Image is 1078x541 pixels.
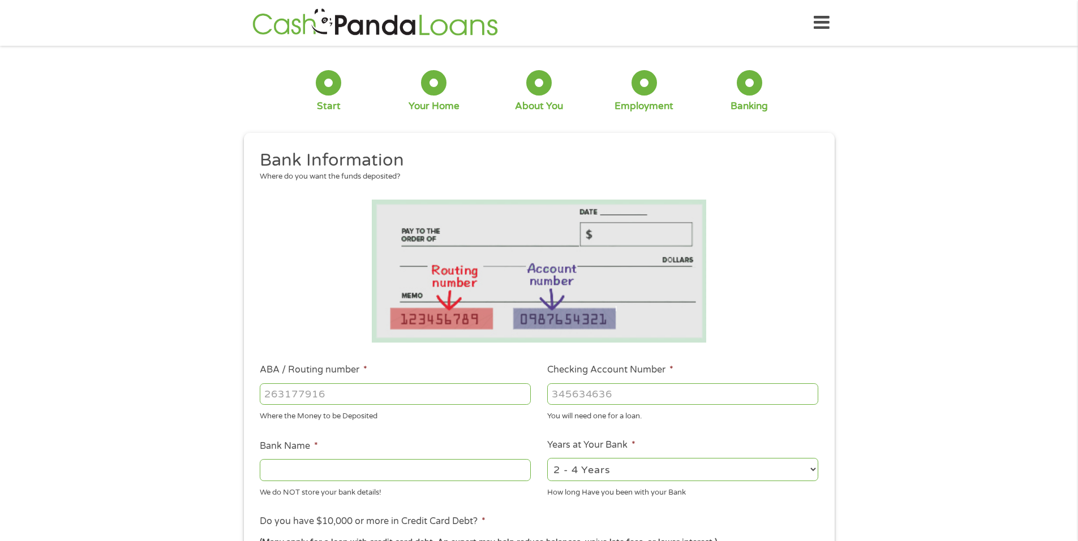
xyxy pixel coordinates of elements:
[260,407,531,422] div: Where the Money to be Deposited
[317,100,341,112] div: Start
[260,440,318,452] label: Bank Name
[547,383,818,405] input: 345634636
[260,364,367,376] label: ABA / Routing number
[260,483,531,498] div: We do NOT store your bank details!
[515,100,563,112] div: About You
[249,7,501,39] img: GetLoanNow Logo
[615,100,673,112] div: Employment
[547,364,673,376] label: Checking Account Number
[547,439,635,451] label: Years at Your Bank
[260,516,486,527] label: Do you have $10,000 or more in Credit Card Debt?
[409,100,459,112] div: Your Home
[731,100,768,112] div: Banking
[547,407,818,422] div: You will need one for a loan.
[260,383,531,405] input: 263177916
[372,200,707,343] img: Routing number location
[260,149,810,172] h2: Bank Information
[547,483,818,498] div: How long Have you been with your Bank
[260,171,810,183] div: Where do you want the funds deposited?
